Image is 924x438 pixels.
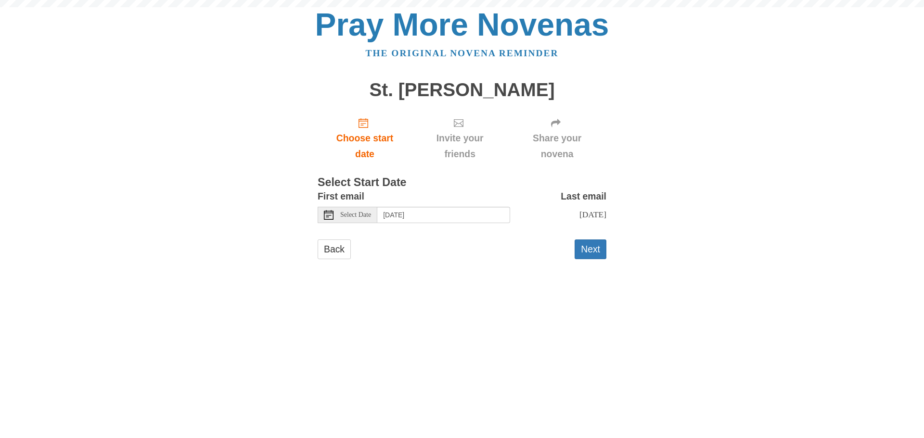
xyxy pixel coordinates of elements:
span: [DATE] [579,210,606,219]
a: Choose start date [318,110,412,167]
label: First email [318,188,364,204]
div: Click "Next" to confirm your start date first. [412,110,508,167]
a: Back [318,239,351,259]
label: Last email [561,188,606,204]
span: Share your novena [517,130,597,162]
a: Pray More Novenas [315,7,609,42]
button: Next [575,239,606,259]
div: Click "Next" to confirm your start date first. [508,110,606,167]
span: Choose start date [327,130,402,162]
h3: Select Start Date [318,176,606,189]
a: The original novena reminder [366,48,559,58]
span: Select Date [340,212,371,218]
h1: St. [PERSON_NAME] [318,80,606,100]
span: Invite your friends [422,130,498,162]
